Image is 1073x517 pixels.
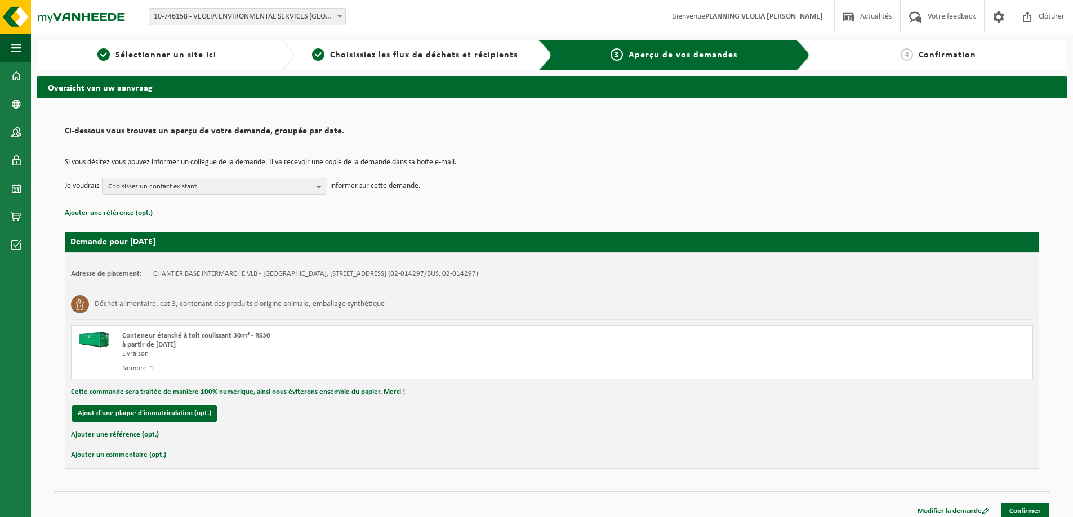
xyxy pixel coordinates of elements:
span: Choisissiez les flux de déchets et récipients [330,51,518,60]
button: Ajouter une référence (opt.) [65,206,153,221]
a: 1Sélectionner un site ici [42,48,272,62]
p: Je voudrais [65,178,99,195]
span: Conteneur étanché à toit coulissant 30m³ - RS30 [122,332,270,339]
strong: à partir de [DATE] [122,341,176,348]
div: Nombre: 1 [122,364,597,373]
span: 1 [97,48,110,61]
button: Cette commande sera traitée de manière 100% numérique, ainsi nous éviterons ensemble du papier. M... [71,385,405,399]
h3: Déchet alimentaire, cat 3, contenant des produits d'origine animale, emballage synthétique [95,295,385,313]
img: HK-RS-30-GN-00.png [77,331,111,348]
span: 3 [611,48,623,61]
span: 4 [901,48,913,61]
strong: Adresse de placement: [71,270,142,277]
span: Sélectionner un site ici [115,51,216,60]
div: Livraison [122,349,597,358]
p: Si vous désirez vous pouvez informer un collègue de la demande. Il va recevoir une copie de la de... [65,159,1039,167]
strong: PLANNING VEOLIA [PERSON_NAME] [705,12,823,21]
button: Ajouter un commentaire (opt.) [71,448,166,462]
button: Ajout d'une plaque d'immatriculation (opt.) [72,405,217,422]
p: informer sur cette demande. [330,178,421,195]
a: 2Choisissiez les flux de déchets et récipients [300,48,530,62]
span: 10-746158 - VEOLIA ENVIRONMENTAL SERVICES WALLONIE - GRÂCE-HOLLOGNE [149,9,345,25]
h2: Ci-dessous vous trouvez un aperçu de votre demande, groupée par date. [65,127,1039,142]
span: Confirmation [919,51,976,60]
button: Ajouter une référence (opt.) [71,428,159,442]
td: CHANTIER BASE INTERMARCHE VLB - [GEOGRAPHIC_DATA], [STREET_ADDRESS] (02-014297/BUS, 02-014297) [153,269,478,278]
span: Choisissez un contact existant [108,178,312,195]
strong: Demande pour [DATE] [70,237,155,246]
h2: Overzicht van uw aanvraag [37,76,1067,98]
button: Choisissez un contact existant [102,178,327,195]
span: 2 [312,48,324,61]
span: Aperçu de vos demandes [629,51,737,60]
span: 10-746158 - VEOLIA ENVIRONMENTAL SERVICES WALLONIE - GRÂCE-HOLLOGNE [149,8,346,25]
